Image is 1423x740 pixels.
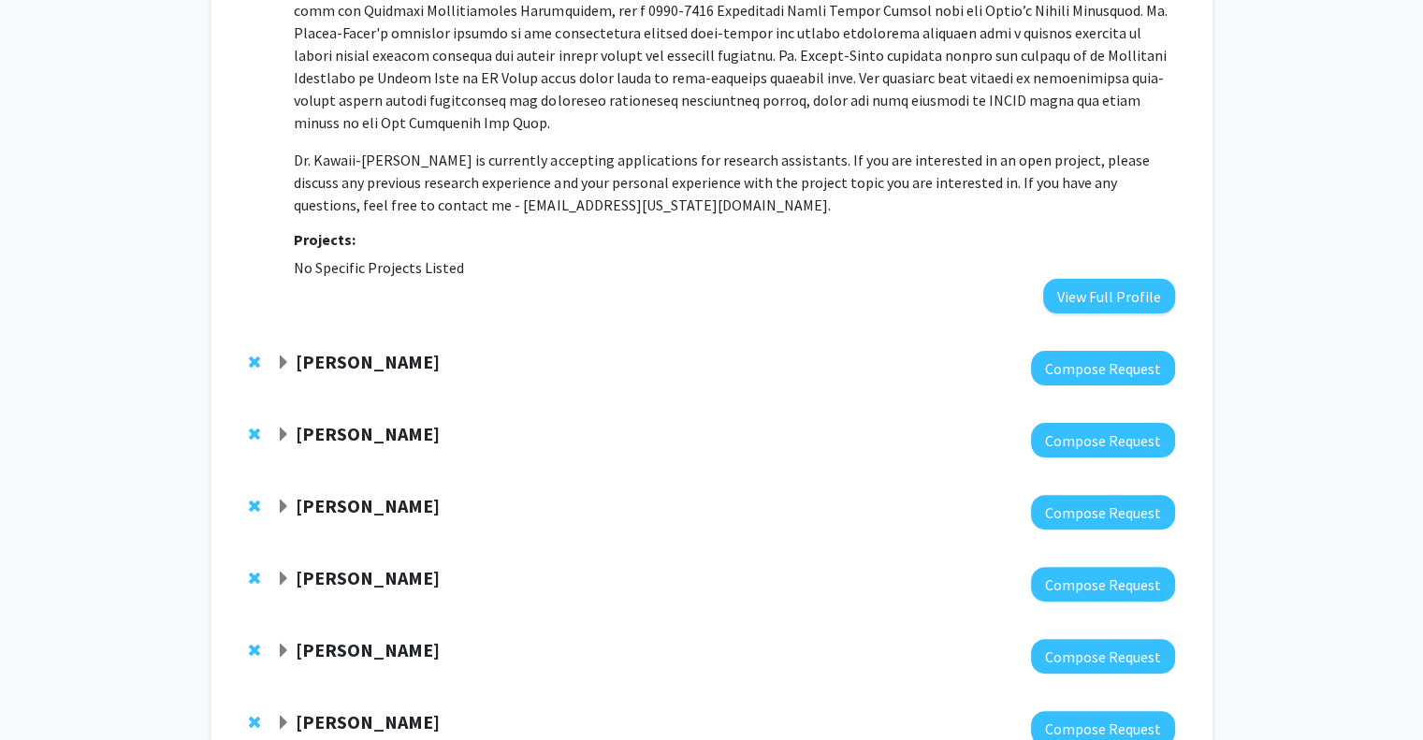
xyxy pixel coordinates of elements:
button: Compose Request to Xiaodan Mao-Clark [1031,495,1175,530]
strong: [PERSON_NAME] [296,422,440,445]
button: Compose Request to Kikilia Lani [1031,423,1175,457]
span: No Specific Projects Listed [294,258,464,277]
strong: [PERSON_NAME] [296,494,440,517]
button: View Full Profile [1043,279,1175,313]
span: Expand Kikilia Lani Bookmark [276,428,291,443]
span: Remove Christine Beaule from bookmarks [249,355,260,370]
span: Expand Xiaodan Mao-Clark Bookmark [276,500,291,515]
strong: Projects: [294,230,356,249]
span: Remove Malia Van Heukelem from bookmarks [249,571,260,586]
button: Compose Request to Mark Murphy [1031,639,1175,674]
button: Compose Request to Christine Beaule [1031,351,1175,385]
span: Expand Mark Murphy Bookmark [276,644,291,659]
span: Expand Malia Van Heukelem Bookmark [276,572,291,587]
span: Remove Mark Murphy from bookmarks [249,643,260,658]
iframe: Chat [14,656,80,726]
strong: [PERSON_NAME] [296,638,440,661]
span: Expand Christine Beaule Bookmark [276,355,291,370]
strong: [PERSON_NAME] [296,710,440,733]
span: Remove Kikilia Lani from bookmarks [249,427,260,442]
strong: [PERSON_NAME] [296,350,440,373]
p: Dr. Kawaii-[PERSON_NAME] is currently accepting applications for research assistants. If you are ... [294,149,1174,216]
button: Compose Request to Malia Van Heukelem [1031,567,1175,602]
span: Remove Xiaodan Mao-Clark from bookmarks [249,499,260,514]
strong: [PERSON_NAME] [296,566,440,589]
span: Expand Waynele Yu Bookmark [276,716,291,731]
span: Remove Waynele Yu from bookmarks [249,715,260,730]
